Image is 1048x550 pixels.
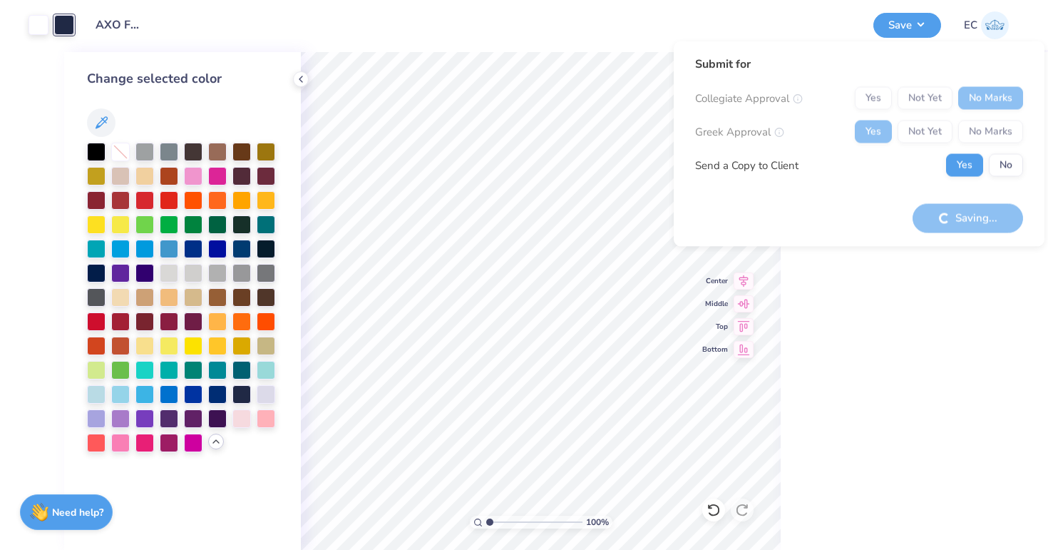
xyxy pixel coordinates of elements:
span: Top [702,322,728,332]
button: Yes [946,154,983,177]
div: Submit for [695,56,1023,73]
span: Center [702,276,728,286]
a: EC [964,11,1009,39]
div: Change selected color [87,69,278,88]
div: Send a Copy to Client [695,157,798,173]
span: 100 % [586,516,609,529]
span: EC [964,17,977,34]
input: Untitled Design [85,11,155,39]
img: Emma Cramond [981,11,1009,39]
button: Save [873,13,941,38]
button: No [989,154,1023,177]
span: Middle [702,299,728,309]
strong: Need help? [52,506,103,519]
span: Bottom [702,345,728,355]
